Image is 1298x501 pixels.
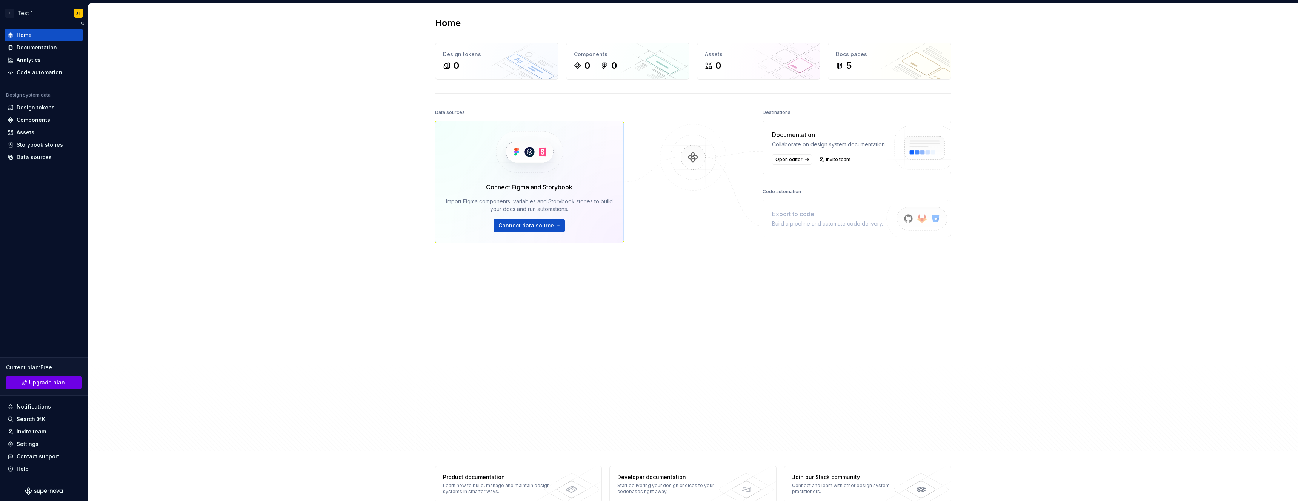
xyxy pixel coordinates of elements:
[435,17,461,29] h2: Home
[828,43,951,80] a: Docs pages5
[76,10,81,16] div: JT
[17,31,32,39] div: Home
[2,5,86,21] button: TTest 1JT
[836,51,943,58] div: Docs pages
[772,154,812,165] a: Open editor
[772,130,886,139] div: Documentation
[775,157,803,163] span: Open editor
[763,186,801,197] div: Code automation
[5,114,83,126] a: Components
[25,487,63,495] svg: Supernova Logo
[617,473,727,481] div: Developer documentation
[817,154,854,165] a: Invite team
[17,428,46,435] div: Invite team
[826,157,850,163] span: Invite team
[566,43,689,80] a: Components00
[17,403,51,410] div: Notifications
[29,379,65,386] span: Upgrade plan
[443,473,553,481] div: Product documentation
[6,92,51,98] div: Design system data
[772,141,886,148] div: Collaborate on design system documentation.
[772,209,883,218] div: Export to code
[435,43,558,80] a: Design tokens0
[705,51,812,58] div: Assets
[17,415,45,423] div: Search ⌘K
[5,401,83,413] button: Notifications
[5,413,83,425] button: Search ⌘K
[486,183,572,192] div: Connect Figma and Storybook
[584,60,590,72] div: 0
[5,139,83,151] a: Storybook stories
[17,116,50,124] div: Components
[17,453,59,460] div: Contact support
[17,69,62,76] div: Code automation
[792,483,902,495] div: Connect and learn with other design system practitioners.
[846,60,852,72] div: 5
[17,129,34,136] div: Assets
[5,101,83,114] a: Design tokens
[5,29,83,41] a: Home
[5,41,83,54] a: Documentation
[17,104,55,111] div: Design tokens
[494,219,565,232] button: Connect data source
[5,426,83,438] a: Invite team
[17,56,41,64] div: Analytics
[17,9,33,17] div: Test 1
[6,376,82,389] a: Upgrade plan
[5,54,83,66] a: Analytics
[17,154,52,161] div: Data sources
[763,107,790,118] div: Destinations
[17,465,29,473] div: Help
[435,107,465,118] div: Data sources
[443,51,551,58] div: Design tokens
[77,18,88,28] button: Collapse sidebar
[617,483,727,495] div: Start delivering your design choices to your codebases right away.
[715,60,721,72] div: 0
[17,440,38,448] div: Settings
[498,222,554,229] span: Connect data source
[5,66,83,78] a: Code automation
[17,141,63,149] div: Storybook stories
[772,220,883,227] div: Build a pipeline and automate code delivery.
[6,364,82,371] div: Current plan : Free
[5,463,83,475] button: Help
[5,151,83,163] a: Data sources
[454,60,459,72] div: 0
[5,450,83,463] button: Contact support
[611,60,617,72] div: 0
[446,198,613,213] div: Import Figma components, variables and Storybook stories to build your docs and run automations.
[443,483,553,495] div: Learn how to build, manage and maintain design systems in smarter ways.
[5,438,83,450] a: Settings
[574,51,681,58] div: Components
[697,43,820,80] a: Assets0
[17,44,57,51] div: Documentation
[792,473,902,481] div: Join our Slack community
[5,126,83,138] a: Assets
[5,9,14,18] div: T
